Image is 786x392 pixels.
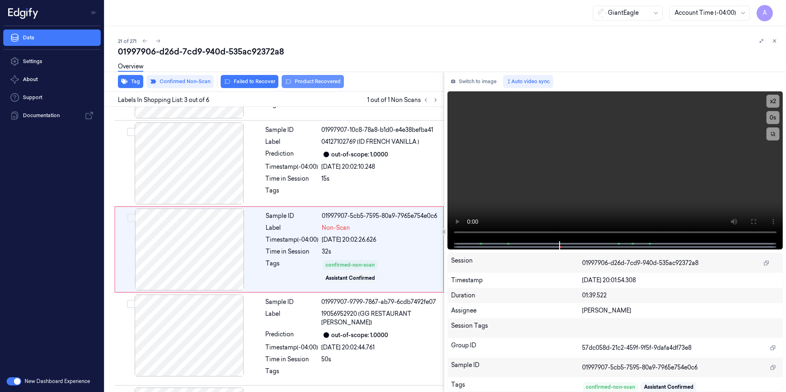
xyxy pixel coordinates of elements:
button: A [757,5,773,21]
div: Tags [265,186,318,199]
div: Timestamp (-04:00) [266,236,318,244]
span: 19056952920 (GG RESTAURANT [PERSON_NAME]) [321,310,439,327]
div: Duration [451,291,583,300]
div: Tags [266,259,318,284]
a: Documentation [3,107,101,124]
a: Support [3,89,101,106]
div: Assistant Confirmed [644,383,693,391]
div: Timestamp (-04:00) [265,163,318,171]
div: Sample ID [265,298,318,306]
div: Prediction [265,150,318,159]
button: 0s [766,111,779,124]
span: 1 out of 1 Non Scans [367,95,440,105]
div: out-of-scope: 1.0000 [331,150,388,159]
button: Tag [118,75,143,88]
button: About [3,71,101,88]
div: [DATE] 20:02:44.761 [321,343,439,352]
div: 50s [321,355,439,364]
div: 01:39.522 [582,291,779,300]
div: 01997907-9799-7867-ab79-6cdb7492fe07 [321,298,439,306]
div: 01997907-10c8-78a8-b1d0-e4e38befba41 [321,126,439,134]
div: [PERSON_NAME] [582,306,779,315]
div: Session [451,256,583,270]
div: confirmed-non-scan [586,383,635,391]
div: Label [266,224,318,232]
button: x2 [766,95,779,108]
div: out-of-scope: 1.0000 [331,331,388,340]
div: Time in Session [266,247,318,256]
div: Time in Session [265,355,318,364]
div: 15s [321,174,439,183]
div: 32s [322,247,438,256]
button: Select row [127,300,135,308]
div: Assistant Confirmed [325,274,375,282]
div: 01997907-5cb5-7595-80a9-7965e754e0c6 [322,212,438,220]
div: Session Tags [451,322,583,335]
div: Timestamp (-04:00) [265,343,318,352]
div: Tags [265,100,318,113]
div: Sample ID [266,212,318,220]
button: Auto video sync [503,75,553,88]
span: 57dc058d-21c2-459f-9f5f-9dafa4df73e8 [582,344,691,352]
button: Switch to image [447,75,500,88]
span: 04127102769 (ID FRENCH VANILLA ) [321,138,419,146]
button: Toggle Navigation [88,6,101,19]
span: 21 of 271 [118,38,137,45]
div: 01997906-d26d-7cd9-940d-535ac92372a8 [118,46,779,57]
div: Timestamp [451,276,583,285]
span: 01997906-d26d-7cd9-940d-535ac92372a8 [582,259,698,267]
div: [DATE] 20:01:54.308 [582,276,779,285]
span: Labels In Shopping List: 3 out of 6 [118,96,209,104]
a: Settings [3,53,101,70]
div: Group ID [451,341,583,354]
a: Overview [118,62,143,72]
a: Data [3,29,101,46]
span: Non-Scan [322,224,350,232]
div: Time in Session [265,174,318,183]
div: Label [265,310,318,327]
div: Sample ID [451,361,583,374]
button: Select row [127,128,135,136]
button: Select row [127,214,136,222]
div: confirmed-non-scan [325,261,375,269]
button: Confirmed Non-Scan [147,75,214,88]
div: Prediction [265,330,318,340]
div: [DATE] 20:02:10.248 [321,163,439,171]
button: Product Recovered [282,75,344,88]
div: Label [265,138,318,146]
div: Assignee [451,306,583,315]
button: Failed to Recover [221,75,278,88]
div: Tags [265,367,318,380]
div: [DATE] 20:02:26.626 [322,236,438,244]
span: 01997907-5cb5-7595-80a9-7965e754e0c6 [582,363,698,372]
div: Sample ID [265,126,318,134]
